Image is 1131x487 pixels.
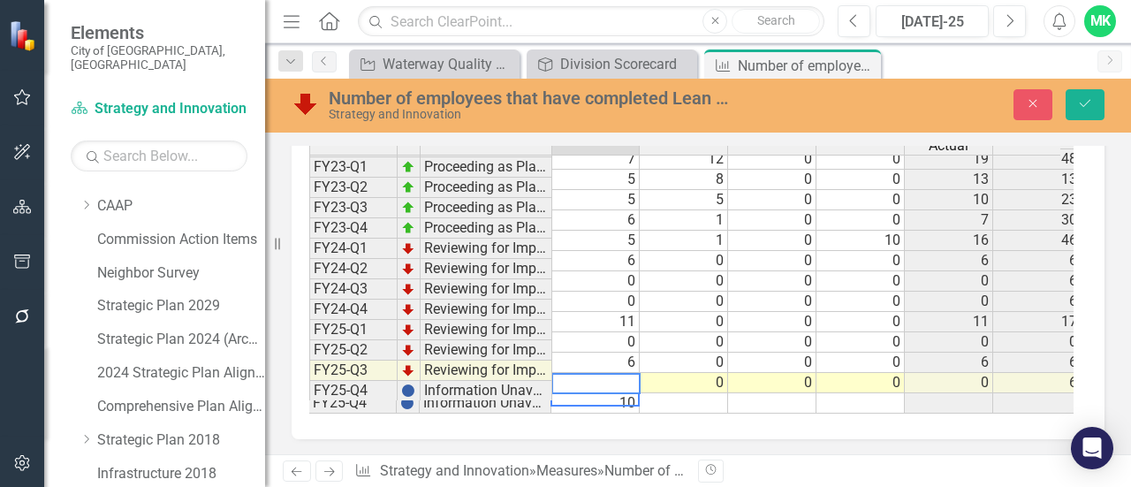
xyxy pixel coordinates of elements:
td: 0 [728,170,816,190]
td: Proceeding as Planned [421,157,552,178]
a: Division Scorecard [531,53,693,75]
td: Reviewing for Improvement [421,361,552,381]
a: Infrastructure 2018 [97,464,265,484]
img: TnMDeAgwAPMxUmUi88jYAAAAAElFTkSuQmCC [401,302,415,316]
td: 23 [993,190,1082,210]
a: Waterway Quality & Algae Bloom Improvements [353,53,515,75]
a: CAAP [97,196,265,217]
td: FY25-Q1 [309,320,398,340]
td: 5 [551,190,640,210]
td: 0 [728,373,816,393]
td: 6 [993,251,1082,271]
td: 0 [728,353,816,373]
td: 46 [993,231,1082,251]
td: 0 [728,271,816,292]
td: 0 [551,332,640,353]
td: 0 [816,373,905,393]
td: 17 [993,312,1082,332]
button: Search [732,9,820,34]
img: BgCOk07PiH71IgAAAABJRU5ErkJggg== [401,384,415,398]
img: zOikAAAAAElFTkSuQmCC [401,201,415,215]
td: 6 [551,251,640,271]
img: TnMDeAgwAPMxUmUi88jYAAAAAElFTkSuQmCC [401,323,415,337]
img: ClearPoint Strategy [9,20,40,51]
small: City of [GEOGRAPHIC_DATA], [GEOGRAPHIC_DATA] [71,43,247,72]
td: Reviewing for Improvement [421,320,552,340]
td: 0 [816,190,905,210]
td: 10 [816,231,905,251]
td: 0 [816,149,905,170]
div: [DATE]-25 [882,11,983,33]
td: Reviewing for Improvement [421,300,552,320]
td: 0 [816,332,905,353]
td: 0 [905,292,993,312]
td: 12 [640,149,728,170]
td: 0 [728,332,816,353]
a: Strategic Plan 2018 [97,430,265,451]
td: 0 [728,251,816,271]
td: 11 [905,312,993,332]
td: 10 [905,190,993,210]
td: 0 [728,190,816,210]
td: Reviewing for Improvement [421,239,552,259]
img: TnMDeAgwAPMxUmUi88jYAAAAAElFTkSuQmCC [401,262,415,276]
td: 0 [640,271,728,292]
td: 48 [993,149,1082,170]
td: 16 [905,231,993,251]
td: 0 [816,312,905,332]
td: 0 [640,353,728,373]
td: 0 [728,312,816,332]
td: FY25-Q2 [309,340,398,361]
input: Search Below... [71,141,247,171]
div: Division Scorecard [560,53,693,75]
span: Elements [71,22,247,43]
td: 6 [993,271,1082,292]
td: 5 [551,170,640,190]
td: Information Unavailable [420,393,551,414]
button: MK [1084,5,1116,37]
td: 0 [728,210,816,231]
div: Number of employees that have completed Lean Process Improvement Training [738,55,877,77]
td: Reviewing for Improvement [421,259,552,279]
td: 6 [993,353,1082,373]
td: 0 [728,231,816,251]
button: [DATE]-25 [876,5,989,37]
td: 0 [816,251,905,271]
td: 0 [993,332,1082,353]
td: 0 [816,353,905,373]
img: TnMDeAgwAPMxUmUi88jYAAAAAElFTkSuQmCC [401,343,415,357]
td: FY23-Q1 [309,157,398,178]
span: Quarterly Actual [908,122,989,153]
td: Proceeding as Planned [421,178,552,198]
td: 0 [816,271,905,292]
td: 1 [640,231,728,251]
td: 0 [905,332,993,353]
img: Reviewing for Improvement [292,89,320,118]
td: 1 [640,210,728,231]
td: FY23-Q2 [309,178,398,198]
img: zOikAAAAAElFTkSuQmCC [401,180,415,194]
a: Comprehensive Plan Alignment [97,397,265,417]
a: Measures [536,462,597,479]
div: Number of employees that have completed Lean Process Improvement Training [604,462,1100,479]
td: 7 [905,210,993,231]
td: Reviewing for Improvement [421,340,552,361]
img: zOikAAAAAElFTkSuQmCC [401,221,415,235]
td: 0 [905,271,993,292]
img: TnMDeAgwAPMxUmUi88jYAAAAAElFTkSuQmCC [401,282,415,296]
td: 0 [816,292,905,312]
td: 13 [993,170,1082,190]
a: Strategy and Innovation [71,99,247,119]
a: Commission Action Items [97,230,265,250]
td: FY24-Q1 [309,239,398,259]
td: FY23-Q4 [309,218,398,239]
a: 2024 Strategic Plan Alignment [97,363,265,384]
td: 6 [551,210,640,231]
td: FY25-Q4 [308,393,397,414]
td: Proceeding as Planned [421,198,552,218]
td: 13 [905,170,993,190]
td: 11 [551,312,640,332]
td: 0 [551,271,640,292]
td: 0 [640,332,728,353]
